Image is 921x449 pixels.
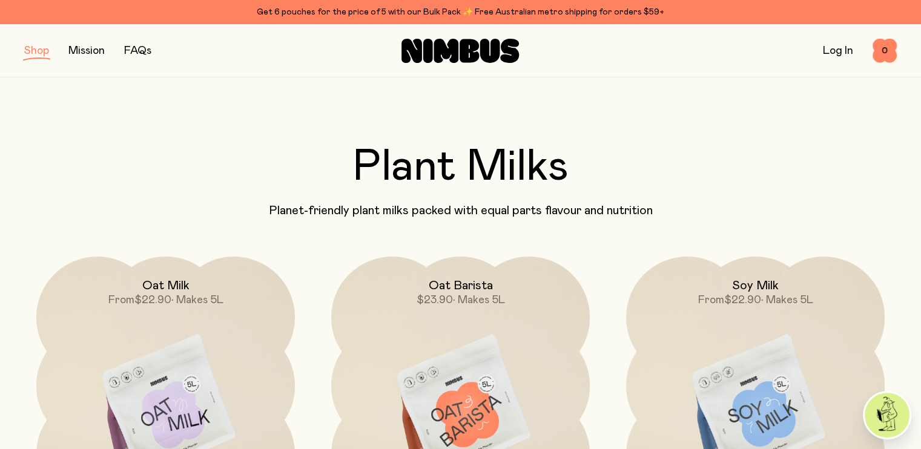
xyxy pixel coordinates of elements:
[761,295,813,306] span: • Makes 5L
[24,203,897,218] p: Planet-friendly plant milks packed with equal parts flavour and nutrition
[429,278,493,293] h2: Oat Barista
[24,145,897,189] h2: Plant Milks
[865,393,909,438] img: agent
[873,39,897,63] button: 0
[823,45,853,56] a: Log In
[698,295,724,306] span: From
[724,295,761,306] span: $22.90
[171,295,223,306] span: • Makes 5L
[124,45,151,56] a: FAQs
[108,295,134,306] span: From
[142,278,190,293] h2: Oat Milk
[417,295,453,306] span: $23.90
[68,45,105,56] a: Mission
[732,278,779,293] h2: Soy Milk
[453,295,505,306] span: • Makes 5L
[134,295,171,306] span: $22.90
[24,5,897,19] div: Get 6 pouches for the price of 5 with our Bulk Pack ✨ Free Australian metro shipping for orders $59+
